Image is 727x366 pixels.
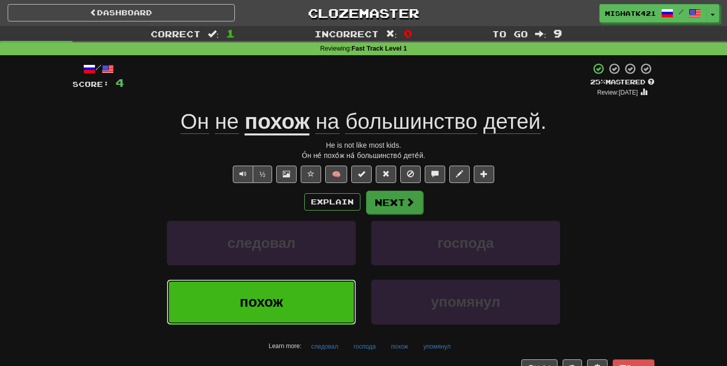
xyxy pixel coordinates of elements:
button: Ignore sentence (alt+i) [400,166,421,183]
span: не [215,109,239,134]
a: Dashboard [8,4,235,21]
button: Explain [304,193,360,211]
button: Edit sentence (alt+d) [449,166,470,183]
span: 0 [404,27,413,39]
button: похож [385,339,414,354]
span: на [316,109,340,134]
button: следовал [305,339,344,354]
span: 25 % [590,78,605,86]
a: Clozemaster [250,4,477,22]
span: похож [240,294,283,310]
span: упомянул [431,294,500,310]
span: : [208,30,219,38]
div: He is not like most kids. [72,140,655,150]
span: To go [492,29,528,39]
div: Text-to-speech controls [231,166,272,183]
span: : [535,30,546,38]
span: Score: [72,80,109,88]
button: Play sentence audio (ctl+space) [233,166,253,183]
button: Set this sentence to 100% Mastered (alt+m) [351,166,372,183]
span: / [678,8,684,15]
div: Mastered [590,78,655,87]
button: упомянул [418,339,456,354]
small: Learn more: [269,342,301,350]
button: 🧠 [325,166,347,183]
span: 9 [553,27,562,39]
span: господа [438,235,494,251]
div: О́н не́ похо́ж на́ большинство́ дете́й. [72,150,655,161]
u: похож [245,109,309,135]
button: Reset to 0% Mastered (alt+r) [376,166,396,183]
span: 1 [226,27,235,39]
button: Discuss sentence (alt+u) [425,166,445,183]
span: . [309,109,546,134]
span: детей [483,109,541,134]
span: MishaTK421 [605,9,656,18]
button: Add to collection (alt+a) [474,166,494,183]
button: следовал [167,221,356,265]
button: Show image (alt+x) [276,166,297,183]
button: господа [348,339,381,354]
span: Incorrect [314,29,379,39]
a: MishaTK421 / [599,4,707,22]
button: господа [371,221,560,265]
div: / [72,62,124,75]
button: Next [366,191,423,214]
button: Favorite sentence (alt+f) [301,166,321,183]
button: ½ [253,166,272,183]
span: большинство [345,109,477,134]
button: похож [167,280,356,324]
span: Correct [151,29,201,39]
span: Он [181,109,209,134]
button: упомянул [371,280,560,324]
small: Review: [DATE] [597,89,638,96]
strong: Fast Track Level 1 [352,45,407,52]
span: следовал [227,235,296,251]
span: : [386,30,397,38]
span: 4 [115,76,124,89]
